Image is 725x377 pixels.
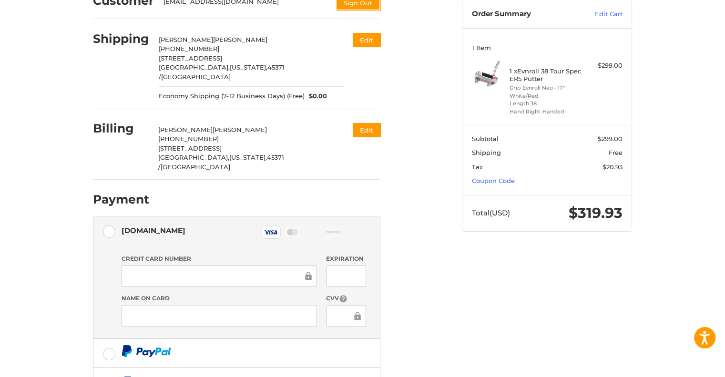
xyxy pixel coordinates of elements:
[158,126,213,133] span: [PERSON_NAME]
[122,294,317,303] label: Name on Card
[159,63,285,81] span: 45371 /
[159,45,219,52] span: [PHONE_NUMBER]
[230,63,267,71] span: [US_STATE],
[353,123,380,137] button: Edit
[161,73,231,81] span: [GEOGRAPHIC_DATA]
[602,163,623,171] span: $20.93
[326,294,366,303] label: CVV
[158,135,219,143] span: [PHONE_NUMBER]
[122,255,317,263] label: Credit Card Number
[159,54,222,62] span: [STREET_ADDRESS]
[609,149,623,156] span: Free
[326,255,366,263] label: Expiration
[510,67,582,83] h4: 1 x Evnroll 38 Tour Spec ER5 Putter
[122,223,185,238] div: [DOMAIN_NAME]
[159,63,230,71] span: [GEOGRAPHIC_DATA],
[213,36,267,43] span: [PERSON_NAME]
[472,149,501,156] span: Shipping
[93,121,149,136] h2: Billing
[93,192,149,207] h2: Payment
[646,351,725,377] iframe: Google Customer Reviews
[472,208,510,217] span: Total (USD)
[569,204,623,222] span: $319.93
[472,177,515,184] a: Coupon Code
[93,31,149,46] h2: Shipping
[159,92,305,101] span: Economy Shipping (7-12 Business Days) (Free)
[158,153,229,161] span: [GEOGRAPHIC_DATA],
[472,10,574,19] h3: Order Summary
[213,126,267,133] span: [PERSON_NAME]
[229,153,267,161] span: [US_STATE],
[122,345,171,357] img: PayPal icon
[472,135,499,143] span: Subtotal
[510,84,582,100] li: Grip Evnroll Neo - 17" White/Red
[305,92,327,101] span: $0.00
[472,163,483,171] span: Tax
[585,61,623,71] div: $299.00
[574,10,623,19] a: Edit Cart
[353,33,380,47] button: Edit
[598,135,623,143] span: $299.00
[510,108,582,116] li: Hand Right-Handed
[472,44,623,51] h3: 1 Item
[161,163,230,171] span: [GEOGRAPHIC_DATA]
[158,153,284,171] span: 45371 /
[158,144,222,152] span: [STREET_ADDRESS]
[510,100,582,108] li: Length 38
[159,36,213,43] span: [PERSON_NAME]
